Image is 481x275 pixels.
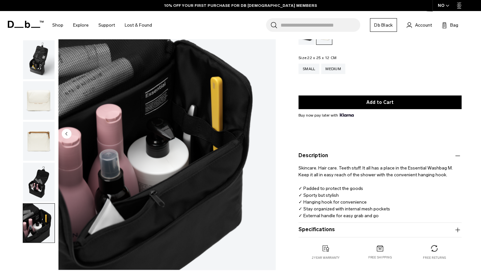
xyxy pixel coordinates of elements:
[62,129,71,140] button: Previous slide
[23,81,55,120] img: Essential Washbag M Oatmilk
[23,162,55,202] button: Essential Washbag M Oatmilk
[52,14,63,37] a: Shop
[442,21,458,29] button: Bag
[298,56,336,60] legend: Size:
[23,163,55,202] img: Essential Washbag M Oatmilk
[73,14,89,37] a: Explore
[415,22,432,29] span: Account
[450,22,458,29] span: Bag
[298,64,319,74] a: Small
[307,56,336,60] span: 22 x 25 x 12 CM
[23,81,55,120] button: Essential Washbag M Oatmilk
[321,64,345,74] a: Medium
[47,11,157,39] nav: Main Navigation
[23,121,55,161] button: Essential Washbag M Oatmilk
[298,112,354,118] span: Buy now pay later with
[340,113,354,117] img: {"height" => 20, "alt" => "Klarna"}
[298,226,462,234] button: Specifications
[368,255,392,260] p: Free shipping
[98,14,115,37] a: Support
[125,14,152,37] a: Lost & Found
[298,95,462,109] button: Add to Cart
[407,21,432,29] a: Account
[298,160,462,219] p: Skincare. Hair care. Teeth stuff. It all has a place in the Essential Washbag M. Keep it all in e...
[370,18,397,32] a: Db Black
[23,203,55,242] img: Essential Washbag M Oatmilk
[298,152,462,160] button: Description
[423,256,446,260] p: Free returns
[312,256,340,260] p: 2 year warranty
[164,3,317,8] a: 10% OFF YOUR FIRST PURCHASE FOR DB [DEMOGRAPHIC_DATA] MEMBERS
[23,40,55,79] img: Essential Washbag M Oatmilk
[23,122,55,161] img: Essential Washbag M Oatmilk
